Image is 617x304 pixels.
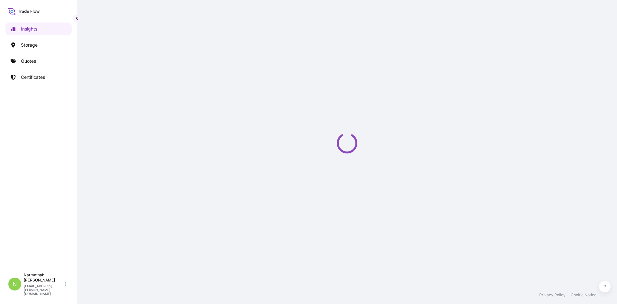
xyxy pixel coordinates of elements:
a: Insights [5,23,72,35]
p: Narmathah [PERSON_NAME] [24,272,64,283]
p: Storage [21,42,38,48]
a: Storage [5,39,72,51]
a: Cookie Notice [571,292,596,298]
p: Insights [21,26,37,32]
p: Quotes [21,58,36,64]
a: Quotes [5,55,72,68]
a: Privacy Policy [539,292,566,298]
p: Certificates [21,74,45,80]
a: Certificates [5,71,72,84]
span: N [13,281,17,287]
p: [EMAIL_ADDRESS][PERSON_NAME][DOMAIN_NAME] [24,284,64,296]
